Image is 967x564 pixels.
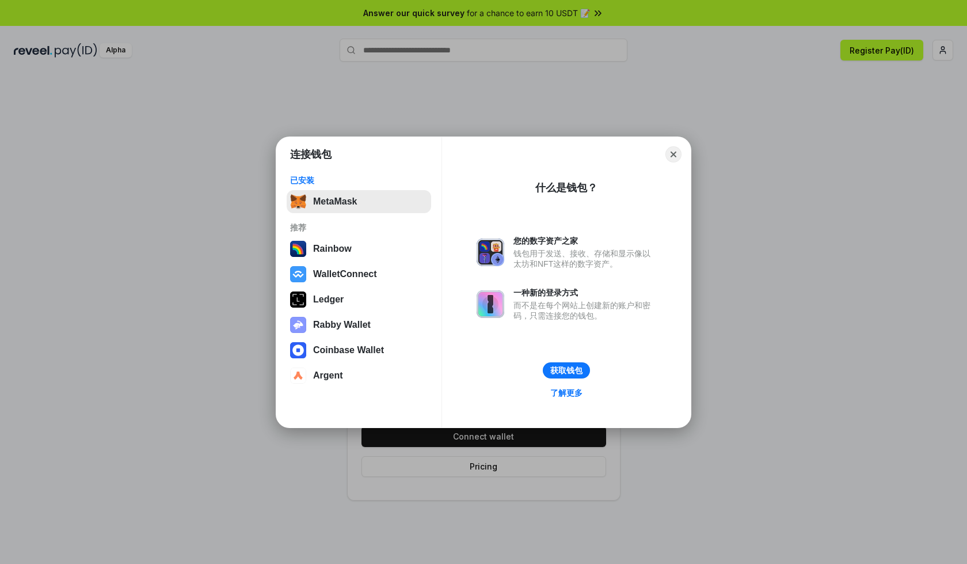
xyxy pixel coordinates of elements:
[477,239,504,266] img: svg+xml,%3Csvg%20xmlns%3D%22http%3A%2F%2Fwww.w3.org%2F2000%2Fsvg%22%20fill%3D%22none%22%20viewBox...
[290,222,428,233] div: 推荐
[287,339,431,362] button: Coinbase Wallet
[543,385,589,400] a: 了解更多
[287,190,431,213] button: MetaMask
[313,196,357,207] div: MetaMask
[550,388,583,398] div: 了解更多
[290,317,306,333] img: svg+xml,%3Csvg%20xmlns%3D%22http%3A%2F%2Fwww.w3.org%2F2000%2Fsvg%22%20fill%3D%22none%22%20viewBox...
[313,294,344,305] div: Ledger
[535,181,597,195] div: 什么是钱包？
[287,288,431,311] button: Ledger
[313,244,352,254] div: Rainbow
[665,146,682,162] button: Close
[290,175,428,186] div: 已安装
[313,320,371,330] div: Rabby Wallet
[287,364,431,387] button: Argent
[313,345,384,355] div: Coinbase Wallet
[290,292,306,308] img: svg+xml,%3Csvg%20xmlns%3D%22http%3A%2F%2Fwww.w3.org%2F2000%2Fsvg%22%20width%3D%2228%22%20height%3...
[543,362,590,378] button: 获取钱包
[290,194,306,210] img: svg+xml,%3Csvg%20fill%3D%22none%22%20height%3D%2233%22%20viewBox%3D%220%200%2035%2033%22%20width%...
[287,313,431,336] button: Rabby Wallet
[313,370,343,381] div: Argent
[290,241,306,257] img: svg+xml,%3Csvg%20width%3D%22120%22%20height%3D%22120%22%20viewBox%3D%220%200%20120%20120%22%20fil...
[290,147,332,161] h1: 连接钱包
[550,365,583,376] div: 获取钱包
[513,248,656,269] div: 钱包用于发送、接收、存储和显示像以太坊和NFT这样的数字资产。
[290,368,306,384] img: svg+xml,%3Csvg%20width%3D%2228%22%20height%3D%2228%22%20viewBox%3D%220%200%2028%2028%22%20fill%3D...
[513,300,656,321] div: 而不是在每个网站上创建新的账户和密码，只需连接您的钱包。
[287,237,431,260] button: Rainbow
[513,236,656,246] div: 您的数字资产之家
[290,266,306,282] img: svg+xml,%3Csvg%20width%3D%2228%22%20height%3D%2228%22%20viewBox%3D%220%200%2028%2028%22%20fill%3D...
[313,269,377,279] div: WalletConnect
[290,342,306,358] img: svg+xml,%3Csvg%20width%3D%2228%22%20height%3D%2228%22%20viewBox%3D%220%200%2028%2028%22%20fill%3D...
[477,290,504,318] img: svg+xml,%3Csvg%20xmlns%3D%22http%3A%2F%2Fwww.w3.org%2F2000%2Fsvg%22%20fill%3D%22none%22%20viewBox...
[287,263,431,286] button: WalletConnect
[513,287,656,298] div: 一种新的登录方式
